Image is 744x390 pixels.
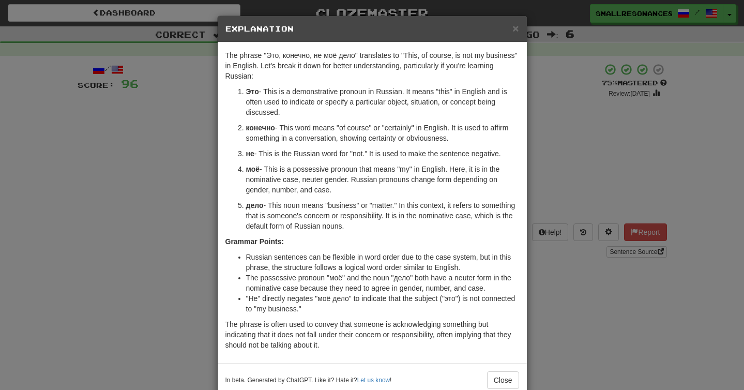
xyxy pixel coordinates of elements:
p: The phrase "Это, конечно, не моё дело" translates to "This, of course, is not my business" in Eng... [225,50,519,81]
h5: Explanation [225,24,519,34]
a: Let us know [357,377,390,384]
p: - This word means "of course" or "certainly" in English. It is used to affirm something in a conv... [246,123,519,143]
small: In beta. Generated by ChatGPT. Like it? Hate it? ! [225,376,392,385]
strong: не [246,149,254,158]
strong: Grammar Points: [225,237,284,246]
p: - This is a demonstrative pronoun in Russian. It means "this" in English and is often used to ind... [246,86,519,117]
li: Russian sentences can be flexible in word order due to the case system, but in this phrase, the s... [246,252,519,273]
strong: конечно [246,124,275,132]
strong: дело [246,201,264,209]
p: - This is the Russian word for "not." It is used to make the sentence negative. [246,148,519,159]
strong: Это [246,87,259,96]
li: "Не" directly negates "моё дело" to indicate that the subject ("это") is not connected to "my bus... [246,293,519,314]
span: × [512,22,519,34]
p: The phrase is often used to convey that someone is acknowledging something but indicating that it... [225,319,519,350]
button: Close [487,371,519,389]
p: - This is a possessive pronoun that means "my" in English. Here, it is in the nominative case, ne... [246,164,519,195]
p: - This noun means "business" or "matter." In this context, it refers to something that is someone... [246,200,519,231]
button: Close [512,23,519,34]
li: The possessive pronoun "моё" and the noun "дело" both have a neuter form in the nominative case b... [246,273,519,293]
strong: моё [246,165,260,173]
